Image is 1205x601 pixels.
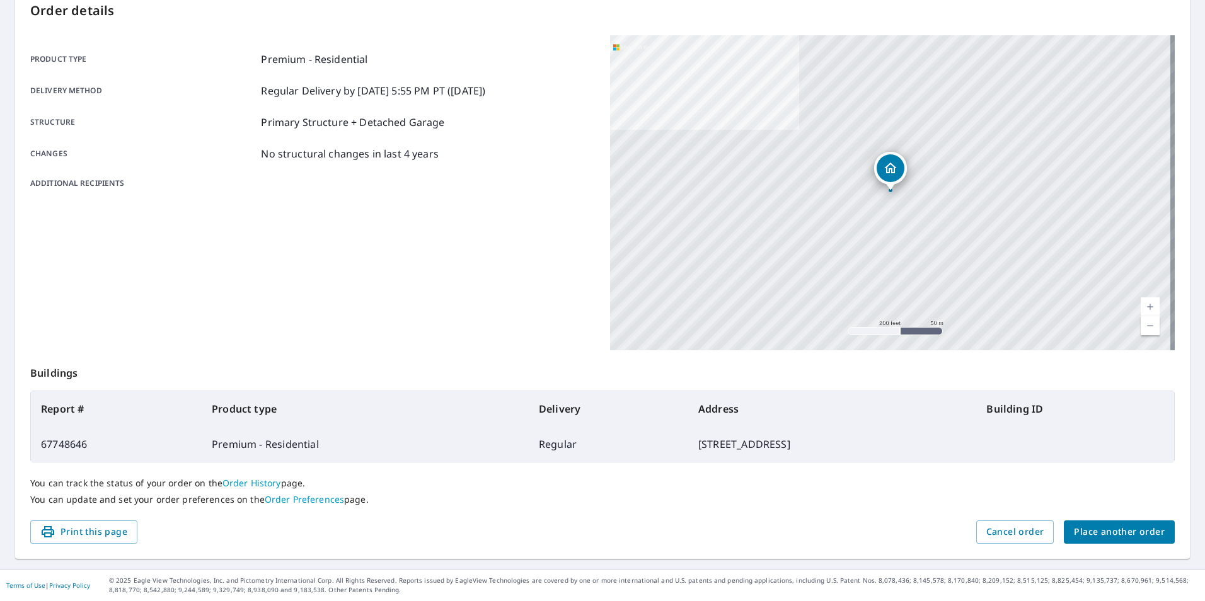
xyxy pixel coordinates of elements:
[976,391,1174,426] th: Building ID
[30,494,1175,505] p: You can update and set your order preferences on the page.
[6,581,45,590] a: Terms of Use
[31,426,202,462] td: 67748646
[30,146,256,161] p: Changes
[1141,316,1160,335] a: Current Level 17, Zoom Out
[202,391,529,426] th: Product type
[688,391,976,426] th: Address
[30,52,256,67] p: Product type
[30,83,256,98] p: Delivery method
[30,478,1175,489] p: You can track the status of your order on the page.
[688,426,976,462] td: [STREET_ADDRESS]
[261,146,439,161] p: No structural changes in last 4 years
[874,152,907,191] div: Dropped pin, building 1, Residential property, 2225 24 AVE NE CALGARY AB T2E8M2
[40,524,127,540] span: Print this page
[6,581,90,589] p: |
[261,115,444,130] p: Primary Structure + Detached Garage
[1141,297,1160,316] a: Current Level 17, Zoom In
[109,576,1199,595] p: © 2025 Eagle View Technologies, Inc. and Pictometry International Corp. All Rights Reserved. Repo...
[1064,520,1175,544] button: Place another order
[202,426,529,462] td: Premium - Residential
[30,520,137,544] button: Print this page
[265,493,344,505] a: Order Preferences
[261,52,367,67] p: Premium - Residential
[30,350,1175,391] p: Buildings
[30,1,1175,20] p: Order details
[30,178,256,189] p: Additional recipients
[31,391,202,426] th: Report #
[976,520,1054,544] button: Cancel order
[986,524,1044,540] span: Cancel order
[261,83,485,98] p: Regular Delivery by [DATE] 5:55 PM PT ([DATE])
[49,581,90,590] a: Privacy Policy
[529,426,688,462] td: Regular
[30,115,256,130] p: Structure
[222,477,281,489] a: Order History
[529,391,688,426] th: Delivery
[1074,524,1165,540] span: Place another order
